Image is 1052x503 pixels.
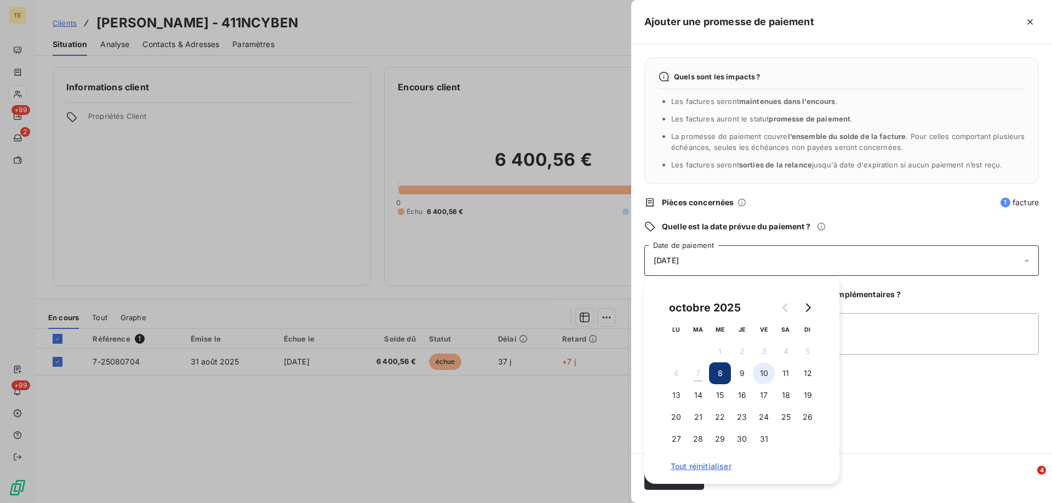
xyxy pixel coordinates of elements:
[731,340,753,362] button: 2
[739,160,812,169] span: sorties de la relance
[797,340,819,362] button: 5
[709,340,731,362] button: 1
[1037,466,1046,475] span: 4
[654,256,679,265] span: [DATE]
[709,362,731,384] button: 8
[775,406,797,428] button: 25
[674,72,761,81] span: Quels sont les impacts ?
[665,406,687,428] button: 20
[788,132,906,141] span: l’ensemble du solde de la facture
[671,114,853,123] span: Les factures auront le statut .
[731,384,753,406] button: 16
[797,297,819,319] button: Go to next month
[1000,198,1010,207] span: 1
[687,384,709,406] button: 14
[644,14,814,30] h5: Ajouter une promesse de paiement
[665,384,687,406] button: 13
[709,384,731,406] button: 15
[753,384,775,406] button: 17
[671,160,1002,169] span: Les factures seront jusqu'à date d'expiration si aucun paiement n’est reçu.
[662,197,734,208] span: Pièces concernées
[671,132,1025,152] span: La promesse de paiement couvre . Pour celles comportant plusieurs échéances, seules les échéances...
[753,340,775,362] button: 3
[709,406,731,428] button: 22
[753,362,775,384] button: 10
[775,340,797,362] button: 4
[1015,466,1041,492] iframe: Intercom live chat
[769,114,850,123] span: promesse de paiement
[665,299,745,316] div: octobre 2025
[775,384,797,406] button: 18
[775,319,797,340] th: samedi
[731,428,753,450] button: 30
[665,362,687,384] button: 6
[665,319,687,340] th: lundi
[753,319,775,340] th: vendredi
[775,297,797,319] button: Go to previous month
[753,428,775,450] button: 31
[671,97,838,106] span: Les factures seront .
[731,406,753,428] button: 23
[731,362,753,384] button: 9
[687,406,709,428] button: 21
[687,428,709,450] button: 28
[797,362,819,384] button: 12
[671,462,813,471] span: Tout réinitialiser
[687,319,709,340] th: mardi
[739,97,836,106] span: maintenues dans l’encours
[775,362,797,384] button: 11
[662,221,810,232] span: Quelle est la date prévue du paiement ?
[1000,197,1039,208] span: facture
[709,428,731,450] button: 29
[797,319,819,340] th: dimanche
[709,319,731,340] th: mercredi
[731,319,753,340] th: jeudi
[797,406,819,428] button: 26
[753,406,775,428] button: 24
[665,428,687,450] button: 27
[687,362,709,384] button: 7
[797,384,819,406] button: 19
